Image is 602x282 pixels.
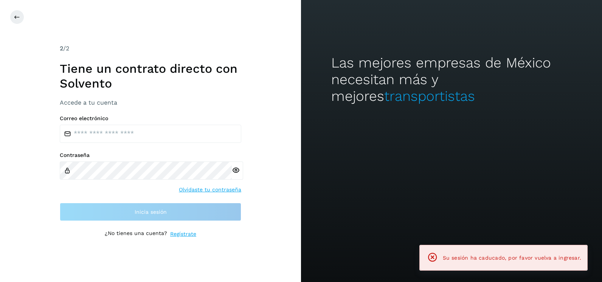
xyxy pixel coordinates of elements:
[170,230,196,238] a: Regístrate
[60,99,241,106] h3: Accede a tu cuenta
[331,55,572,105] h2: Las mejores empresas de México necesitan más y mejores
[60,115,241,122] label: Correo electrónico
[384,88,475,104] span: transportistas
[443,255,581,261] span: Su sesión ha caducado, por favor vuelva a ingresar.
[60,152,241,158] label: Contraseña
[60,61,241,91] h1: Tiene un contrato directo con Solvento
[60,44,241,53] div: /2
[135,209,167,215] span: Inicia sesión
[60,203,241,221] button: Inicia sesión
[105,230,167,238] p: ¿No tienes una cuenta?
[60,45,63,52] span: 2
[179,186,241,194] a: Olvidaste tu contraseña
